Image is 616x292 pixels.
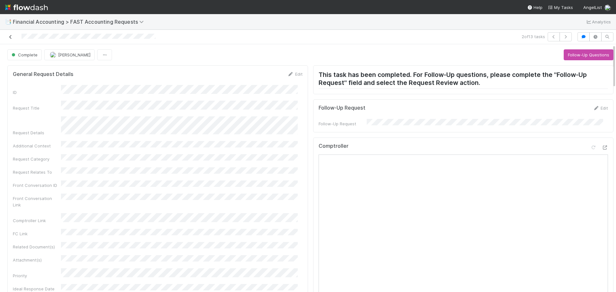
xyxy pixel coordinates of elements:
h2: This task has been completed. For Follow-Up questions, please complete the "Follow-Up Request" fi... [319,71,608,89]
a: Edit [593,105,608,111]
img: logo-inverted-e16ddd16eac7371096b0.svg [5,2,48,13]
div: Front Conversation ID [13,182,61,188]
span: 2 of 13 tasks [522,33,545,40]
a: Edit [287,71,303,77]
div: Request Relates To [13,169,61,175]
h5: General Request Details [13,71,73,78]
button: [PERSON_NAME] [44,49,95,60]
h5: Comptroller [319,143,348,149]
img: avatar_030f5503-c087-43c2-95d1-dd8963b2926c.png [50,52,56,58]
span: My Tasks [548,5,573,10]
div: Comptroller Link [13,217,61,224]
button: Complete [7,49,42,60]
span: Complete [10,52,38,57]
div: Related Document(s) [13,244,61,250]
div: Front Conversation Link [13,195,61,208]
div: Follow-Up Request [319,121,367,127]
div: Priority [13,272,61,279]
a: My Tasks [548,4,573,11]
div: Ideal Response Date [13,286,61,292]
div: ID [13,89,61,96]
span: Financial Accounting > FAST Accounting Requests [13,19,147,25]
div: Attachment(s) [13,257,61,263]
img: avatar_030f5503-c087-43c2-95d1-dd8963b2926c.png [604,4,611,11]
button: Follow-Up Questions [564,49,613,60]
div: Help [527,4,543,11]
span: AngelList [583,5,602,10]
div: FC Link [13,230,61,237]
div: Request Title [13,105,61,111]
h5: Follow-Up Request [319,105,365,111]
span: 📑 [5,19,12,24]
div: Request Details [13,129,61,136]
a: Analytics [586,18,611,26]
span: [PERSON_NAME] [58,52,90,57]
div: Additional Context [13,143,61,149]
div: Request Category [13,156,61,162]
